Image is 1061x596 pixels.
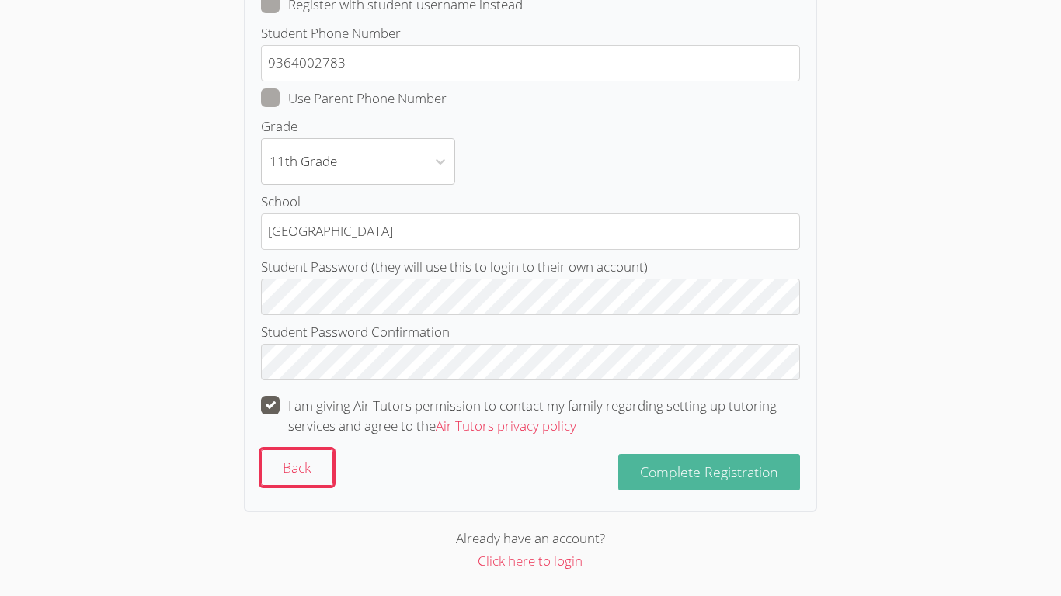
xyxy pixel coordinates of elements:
input: Student Password (they will use this to login to their own account) [261,279,800,315]
span: Complete Registration [640,463,778,481]
button: Back [261,449,333,486]
span: Student Password (they will use this to login to their own account) [261,258,648,275]
span: Student Password Confirmation [261,323,450,341]
input: Grade11th Grade [270,144,271,179]
a: Click here to login [478,552,583,570]
label: I am giving Air Tutors permission to contact my family regarding setting up tutoring services and... [261,396,800,436]
div: 11th Grade [270,151,337,173]
a: Air Tutors privacy policy [436,417,576,435]
input: Student Phone Number [261,45,800,81]
span: Student Phone Number [261,24,401,42]
input: Student Password Confirmation [261,344,800,380]
div: Already have an account? [244,528,817,550]
input: School [261,213,800,250]
button: Complete Registration [618,454,800,490]
label: Use Parent Phone Number [261,88,447,109]
span: Grade [261,117,297,135]
span: School [261,192,301,210]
